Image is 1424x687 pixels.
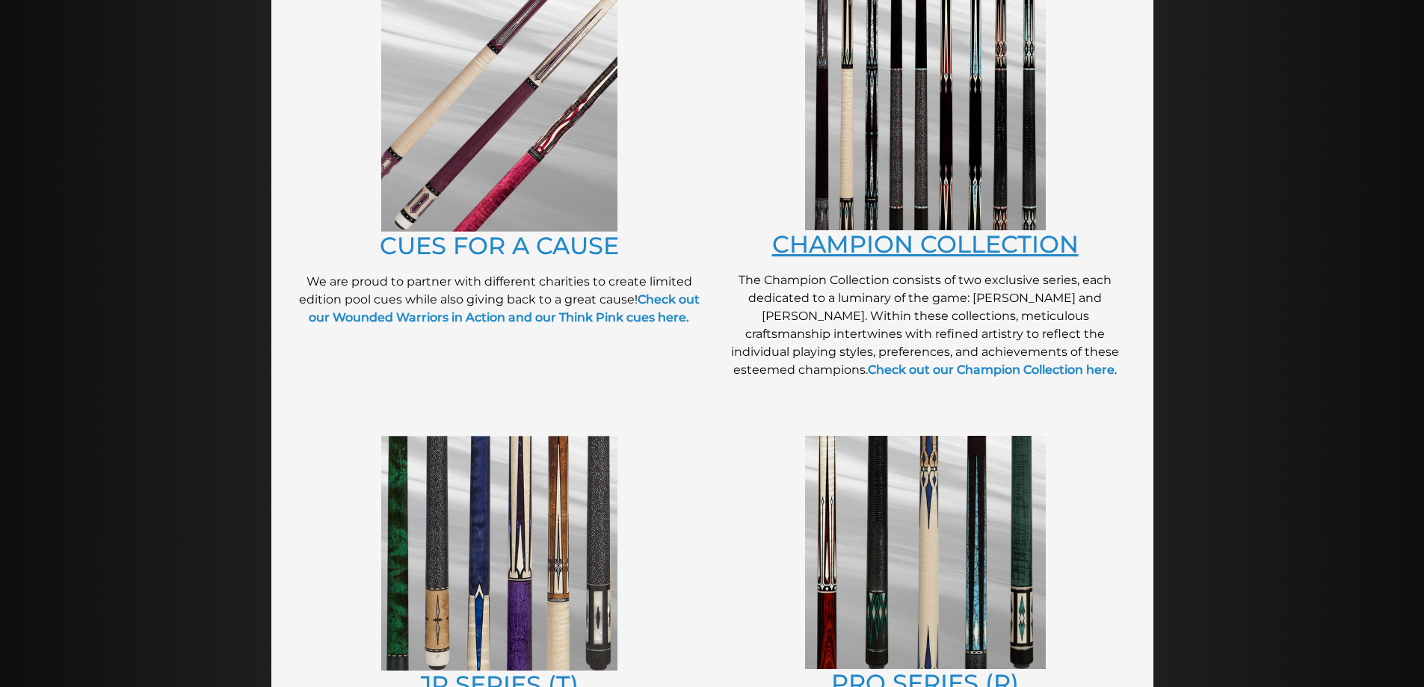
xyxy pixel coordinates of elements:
a: Check out our Wounded Warriors in Action and our Think Pink cues here. [309,292,700,324]
a: Check out our Champion Collection here [868,363,1115,377]
p: The Champion Collection consists of two exclusive series, each dedicated to a luminary of the gam... [720,271,1131,379]
a: CHAMPION COLLECTION [772,229,1079,259]
a: CUES FOR A CAUSE [380,231,619,260]
p: We are proud to partner with different charities to create limited edition pool cues while also g... [294,273,705,327]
